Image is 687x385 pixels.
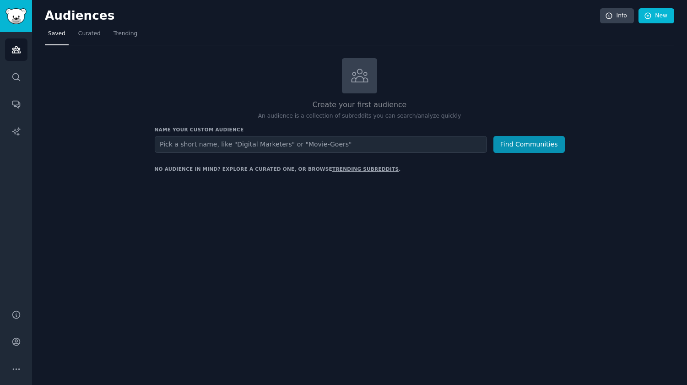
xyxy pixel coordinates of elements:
[638,8,674,24] a: New
[110,27,141,45] a: Trending
[155,166,401,172] div: No audience in mind? Explore a curated one, or browse .
[600,8,634,24] a: Info
[45,9,600,23] h2: Audiences
[45,27,69,45] a: Saved
[155,99,565,111] h2: Create your first audience
[78,30,101,38] span: Curated
[5,8,27,24] img: GummySearch logo
[155,112,565,120] p: An audience is a collection of subreddits you can search/analyze quickly
[155,126,565,133] h3: Name your custom audience
[48,30,65,38] span: Saved
[493,136,565,153] button: Find Communities
[332,166,399,172] a: trending subreddits
[114,30,137,38] span: Trending
[155,136,487,153] input: Pick a short name, like "Digital Marketers" or "Movie-Goers"
[75,27,104,45] a: Curated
